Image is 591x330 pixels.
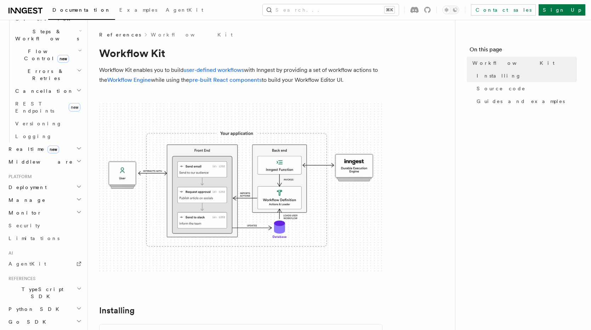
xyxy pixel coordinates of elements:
[8,223,40,228] span: Security
[8,261,46,267] span: AgentKit
[474,69,577,82] a: Installing
[69,103,80,112] span: new
[15,101,54,114] span: REST Endpoints
[12,85,83,97] button: Cancellation
[477,98,565,105] span: Guides and examples
[15,133,52,139] span: Logging
[99,306,135,315] a: Installing
[6,318,50,325] span: Go SDK
[115,2,161,19] a: Examples
[12,130,83,143] a: Logging
[189,76,262,83] a: pre-built React components
[474,95,577,108] a: Guides and examples
[6,250,13,256] span: AI
[99,31,141,38] span: References
[6,194,83,206] button: Manage
[6,303,83,315] button: Python SDK
[15,121,62,126] span: Versioning
[166,7,203,13] span: AgentKit
[6,146,59,153] span: Realtime
[183,67,244,73] a: user-defined workflows
[474,82,577,95] a: Source code
[107,76,151,83] a: Workflow Engine
[539,4,585,16] a: Sign Up
[263,4,399,16] button: Search...⌘K
[6,206,83,219] button: Monitor
[6,12,83,143] div: Inngest Functions
[12,87,74,95] span: Cancellation
[12,28,79,42] span: Steps & Workflows
[161,2,208,19] a: AgentKit
[48,2,115,20] a: Documentation
[6,181,83,194] button: Deployment
[57,55,69,63] span: new
[12,117,83,130] a: Versioning
[477,72,521,79] span: Installing
[12,65,83,85] button: Errors & Retries
[472,59,555,67] span: Workflow Kit
[470,45,577,57] h4: On this page
[6,219,83,232] a: Security
[12,45,83,65] button: Flow Controlnew
[99,47,382,59] h1: Workflow Kit
[12,97,83,117] a: REST Endpointsnew
[8,235,59,241] span: Limitations
[6,155,83,168] button: Middleware
[52,7,111,13] span: Documentation
[12,25,83,45] button: Steps & Workflows
[6,257,83,270] a: AgentKit
[6,158,73,165] span: Middleware
[151,31,233,38] a: Workflow Kit
[471,4,536,16] a: Contact sales
[119,7,157,13] span: Examples
[385,6,394,13] kbd: ⌘K
[6,315,83,328] button: Go SDK
[6,184,47,191] span: Deployment
[470,57,577,69] a: Workflow Kit
[99,65,382,85] p: Workflow Kit enables you to build with Inngest by providing a set of workflow actions to the whil...
[6,276,35,281] span: References
[6,283,83,303] button: TypeScript SDK
[477,85,525,92] span: Source code
[12,48,78,62] span: Flow Control
[6,306,63,313] span: Python SDK
[99,103,382,273] img: The Workflow Kit provides a Workflow Engine to compose workflow actions on the back end and a set...
[6,232,83,245] a: Limitations
[47,146,59,153] span: new
[12,68,77,82] span: Errors & Retries
[6,286,76,300] span: TypeScript SDK
[6,143,83,155] button: Realtimenew
[6,197,46,204] span: Manage
[442,6,459,14] button: Toggle dark mode
[6,174,32,180] span: Platform
[6,209,42,216] span: Monitor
